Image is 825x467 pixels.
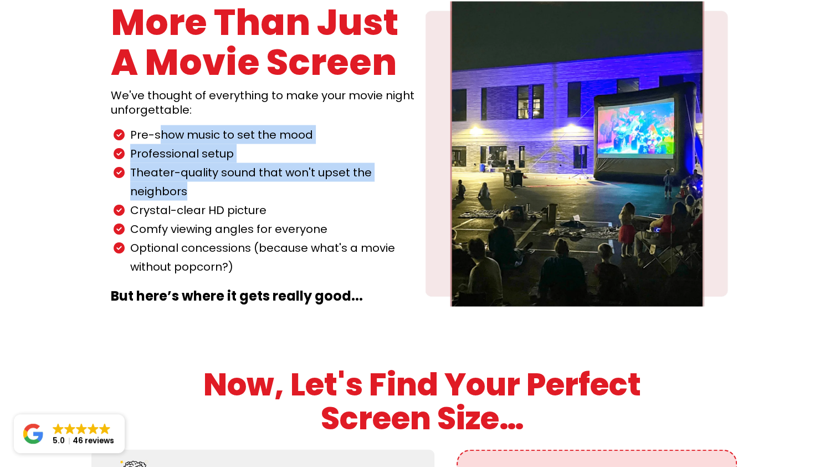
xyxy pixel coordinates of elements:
[130,200,404,219] p: Crystal-clear HD picture
[130,219,404,238] p: Comfy viewing angles for everyone
[130,144,404,163] p: Professional setup
[111,286,363,304] strong: But here’s where it gets really good...
[111,3,415,82] h1: More Than Just A Movie Screen
[130,163,404,200] p: Theater-quality sound that won't upset the neighbors
[111,88,415,116] h2: We've thought of everything to make your movie night unforgettable:
[130,125,404,144] p: Pre-show music to set the mood
[14,414,125,453] a: Close GoogleGoogleGoogleGoogleGoogle 5.046 reviews
[111,401,734,435] h1: screen size…
[111,367,734,402] h1: Now, let's find your perfect
[130,238,404,276] p: Optional concessions (because what's a movie without popcorn?)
